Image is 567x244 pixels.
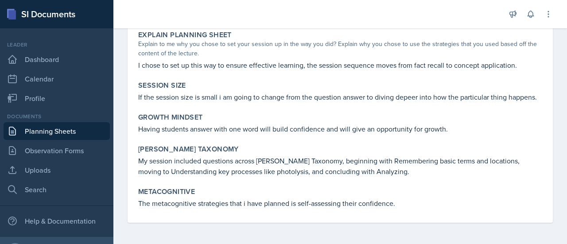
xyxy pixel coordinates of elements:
[138,31,232,39] label: Explain Planning Sheet
[138,60,542,70] p: I chose to set up this way to ensure effective learning, the session sequence moves from fact rec...
[138,187,195,196] label: Metacognitive
[138,198,542,209] p: The metacognitive strategies that i have planned is self-assessing their confidence.
[138,145,239,154] label: [PERSON_NAME] Taxonomy
[138,81,186,90] label: Session Size
[4,89,110,107] a: Profile
[4,41,110,49] div: Leader
[4,212,110,230] div: Help & Documentation
[4,142,110,159] a: Observation Forms
[4,161,110,179] a: Uploads
[138,124,542,134] p: Having students answer with one word will build confidence and will give an opportunity for growth.
[4,112,110,120] div: Documents
[138,39,542,58] div: Explain to me why you chose to set your session up in the way you did? Explain why you chose to u...
[138,92,542,102] p: If the session size is small i am going to change from the question answer to diving depeer into ...
[138,113,203,122] label: Growth Mindset
[4,122,110,140] a: Planning Sheets
[138,155,542,177] p: My session included questions across [PERSON_NAME] Taxonomy, beginning with Remembering basic ter...
[4,70,110,88] a: Calendar
[4,181,110,198] a: Search
[4,50,110,68] a: Dashboard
